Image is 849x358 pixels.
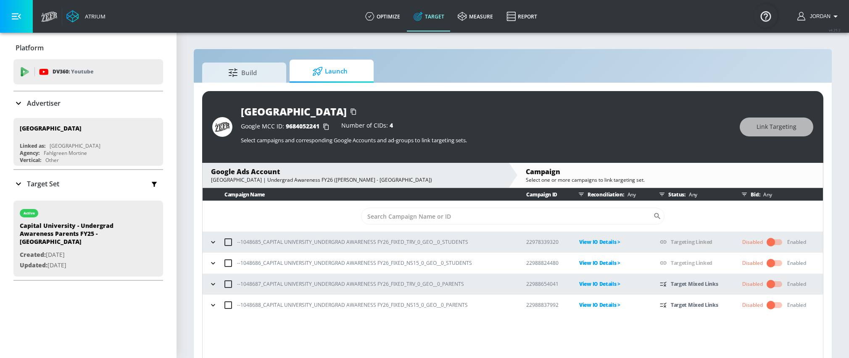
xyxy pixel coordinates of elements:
p: 22988824480 [526,259,566,267]
div: Search CID Name or Number [361,208,664,225]
div: Platform [13,36,163,60]
p: Target Set [27,179,59,188]
span: 9684052241 [286,122,319,130]
p: --1048688_CAPITAL UNIVERSITY_UNDERGRAD AWARENESS FY26_FIXED_NS15_0_GEO__0_PARENTS [237,301,468,309]
p: Advertiser [27,99,61,108]
div: Fahlgreen Mortine [44,149,87,157]
p: View IO Details > [579,279,646,289]
a: optimize [359,1,407,31]
p: 22978339320 [526,238,566,246]
button: Open Resource Center [754,4,778,28]
div: Enabled [787,259,806,267]
a: Targeting Linked [671,238,712,246]
div: Agency: [20,149,40,157]
div: Bid: [738,188,819,201]
div: Select one or more campaigns to link targeting set. [526,176,815,183]
div: [GEOGRAPHIC_DATA] [20,124,82,132]
th: Campaign ID [513,188,566,201]
p: --1048686_CAPITAL UNIVERSITY_UNDERGRAD AWARENESS FY26_FIXED_NS15_0_GEO__0_STUDENTS [237,259,472,267]
div: [GEOGRAPHIC_DATA] | Undergrad Awareness FY26 ([PERSON_NAME] - [GEOGRAPHIC_DATA]) [211,176,500,183]
p: 22988654041 [526,280,566,288]
div: [GEOGRAPHIC_DATA]Linked as:[GEOGRAPHIC_DATA]Agency:Fahlgreen MortineVertical:Other [13,118,163,166]
span: Launch [298,61,362,81]
div: Google MCC ID: [241,123,333,131]
a: measure [451,1,500,31]
span: 4 [390,121,393,129]
div: Campaign [526,167,815,176]
span: v 4.25.2 [829,28,841,32]
p: Target Mixed Links [671,279,718,289]
p: View IO Details > [579,300,646,310]
div: Enabled [787,301,806,309]
p: [DATE] [20,250,137,260]
p: Target Mixed Links [671,300,718,310]
div: active [24,211,35,215]
span: Updated: [20,261,47,269]
a: Atrium [66,10,105,23]
div: Vertical: [20,157,41,164]
p: [DATE] [20,260,137,271]
button: Jordan [797,11,841,21]
a: Target [407,1,451,31]
div: Capital University - Undergrad Awareness Parents FY25 - [GEOGRAPHIC_DATA] [20,222,137,250]
div: activeCapital University - Undergrad Awareness Parents FY25 - [GEOGRAPHIC_DATA]Created:[DATE]Upda... [13,201,163,277]
th: Campaign Name [203,188,513,201]
div: Google Ads Account [211,167,500,176]
p: 22988837992 [526,301,566,309]
p: Select campaigns and corresponding Google Accounts and ad-groups to link targeting sets. [241,136,731,144]
div: Advertiser [13,91,163,115]
span: login as: jordan.patrick@zefr.com [807,13,831,19]
p: Platform [16,43,44,52]
div: Disabled [742,280,763,288]
div: Linked as: [20,142,45,149]
div: Number of CIDs: [341,123,393,131]
div: Disabled [742,238,763,246]
div: [GEOGRAPHIC_DATA] [50,142,100,149]
div: Status: [656,188,729,201]
div: Disabled [742,259,763,267]
div: Enabled [787,238,806,246]
a: Targeting Linked [671,259,712,267]
span: Created: [20,251,46,259]
p: Any [760,190,772,199]
input: Search Campaign Name or ID [361,208,653,225]
div: DV360: Youtube [13,59,163,84]
div: Target Set [13,170,163,198]
p: Any [624,190,636,199]
p: Any [686,190,697,199]
div: Disabled [742,301,763,309]
p: DV360: [53,67,93,76]
div: Atrium [82,13,105,20]
div: Google Ads Account[GEOGRAPHIC_DATA] | Undergrad Awareness FY26 ([PERSON_NAME] - [GEOGRAPHIC_DATA]) [203,163,508,188]
a: Report [500,1,544,31]
div: Other [45,157,59,164]
p: Youtube [71,67,93,76]
div: [GEOGRAPHIC_DATA] [241,105,347,118]
div: Reconciliation: [575,188,646,201]
p: View IO Details > [579,258,646,268]
p: View IO Details > [579,237,646,247]
div: Enabled [787,280,806,288]
p: --1048685_CAPITAL UNIVERSITY_UNDERGRAD AWARENESS FY26_FIXED_TRV_0_GEO__0_STUDENTS [237,238,468,246]
span: Build [211,63,274,83]
p: --1048687_CAPITAL UNIVERSITY_UNDERGRAD AWARENESS FY26_FIXED_TRV_0_GEO__0_PARENTS [237,280,464,288]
